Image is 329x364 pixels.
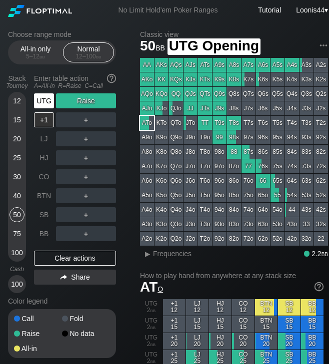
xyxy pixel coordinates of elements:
[314,217,328,231] div: 32s
[256,87,270,101] div: Q6s
[34,150,54,165] div: HJ
[285,130,299,144] div: 94s
[169,87,183,101] div: QQ
[241,145,255,159] div: 87s
[56,226,116,241] div: ＋
[106,73,117,84] img: help.32db89a4.svg
[285,72,299,86] div: K4s
[169,101,183,115] div: QJo
[198,101,212,115] div: JTs
[232,299,254,316] div: CO 12
[8,293,116,309] div: Color legend
[258,6,281,14] a: Tutorial
[140,174,154,188] div: A6o
[285,174,299,188] div: 64s
[270,203,284,217] div: 54o
[299,116,313,130] div: T3s
[56,131,116,146] div: ＋
[270,232,284,246] div: 52o
[9,207,24,222] div: 50
[154,174,168,188] div: K6o
[140,217,154,231] div: A3o
[256,174,270,188] div: 66
[9,112,24,127] div: 15
[62,315,110,322] div: Fold
[154,58,168,72] div: AKs
[241,174,255,188] div: 76o
[256,217,270,231] div: 63o
[278,333,300,350] div: SB 20
[227,116,241,130] div: T8s
[299,72,313,86] div: K3s
[227,130,241,144] div: 98s
[209,333,231,350] div: HJ 20
[56,169,116,184] div: ＋
[227,217,241,231] div: 83o
[198,145,212,159] div: T8o
[155,41,165,52] span: bb
[186,333,208,350] div: LJ 20
[169,145,183,159] div: Q8o
[313,281,324,292] img: help.32db89a4.svg
[183,217,197,231] div: J3o
[14,330,62,337] div: Raise
[198,232,212,246] div: T2o
[169,116,183,130] div: QTo
[183,130,197,144] div: J9o
[285,101,299,115] div: J4s
[9,131,24,146] div: 20
[314,116,328,130] div: T2s
[198,159,212,173] div: T7o
[278,316,300,333] div: SB 15
[227,72,241,86] div: K8s
[241,188,255,202] div: 75o
[9,169,24,184] div: 30
[314,188,328,202] div: 52s
[314,203,328,217] div: 42s
[256,130,270,144] div: 96s
[227,58,241,72] div: A8s
[256,101,270,115] div: J6s
[186,299,208,316] div: LJ 12
[154,87,168,101] div: KQo
[140,145,154,159] div: A8o
[314,72,328,86] div: K2s
[255,299,277,316] div: BTN 12
[304,250,328,258] div: 2.2
[140,272,323,280] h2: How to play hand from anywhere at any stack size
[169,130,183,144] div: Q9o
[296,6,324,14] span: Loonis44
[212,58,226,72] div: A9s
[183,101,197,115] div: JJ
[56,188,116,203] div: ＋
[227,174,241,188] div: 86o
[154,159,168,173] div: K7o
[212,130,226,144] div: 99
[183,72,197,86] div: KJs
[212,72,226,86] div: K9s
[285,116,299,130] div: T4s
[198,217,212,231] div: T3o
[293,4,329,15] div: ▾
[314,101,328,115] div: J2s
[227,87,241,101] div: Q8s
[14,53,56,60] div: 5 – 12
[183,145,197,159] div: J8o
[241,72,255,86] div: K7s
[301,333,323,350] div: BB 20
[270,87,284,101] div: Q5s
[169,58,183,72] div: AQs
[34,270,116,285] div: Share
[212,87,226,101] div: Q9s
[154,203,168,217] div: K4o
[39,53,45,60] span: bb
[169,159,183,173] div: Q7o
[198,87,212,101] div: QTs
[183,174,197,188] div: J6o
[299,188,313,202] div: 53s
[34,251,116,266] div: Clear actions
[157,283,163,294] span: o
[140,188,154,202] div: A5o
[140,130,154,144] div: A9o
[285,203,299,217] div: 44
